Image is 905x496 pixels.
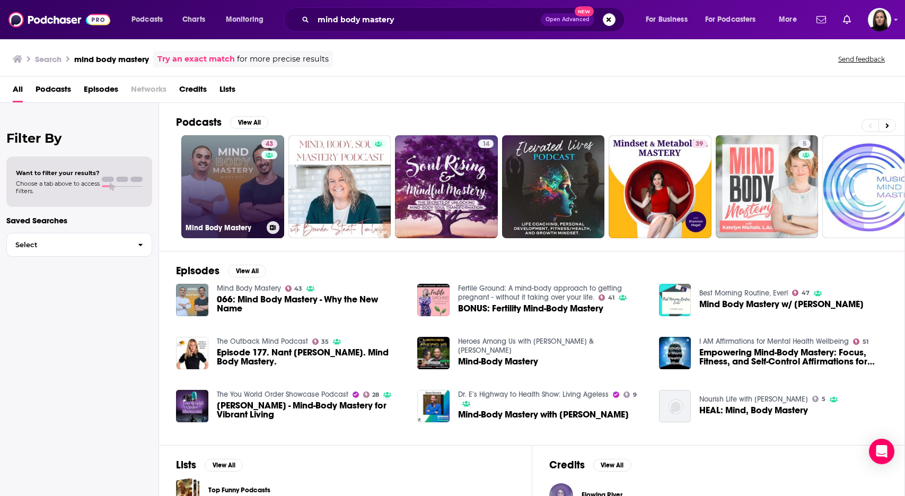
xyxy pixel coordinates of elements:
[868,8,891,31] span: Logged in as BevCat3
[869,439,894,464] div: Open Intercom Messenger
[623,391,637,398] a: 9
[417,390,450,422] a: Mind-Body Mastery with Dane Dormio
[549,458,585,472] h2: Credits
[217,348,405,366] span: Episode 177. Nant [PERSON_NAME]. Mind Body Mastery.
[699,337,849,346] a: I AM Affirmations for Mental Health Wellbeing
[417,337,450,369] img: Mind-Body Mastery
[176,458,243,472] a: ListsView All
[646,12,688,27] span: For Business
[812,11,830,29] a: Show notifications dropdown
[74,54,149,64] h3: mind body mastery
[35,54,61,64] h3: Search
[217,295,405,313] a: 066: Mind Body Mastery - Why the New Name
[217,348,405,366] a: Episode 177. Nant Nissen. Mind Body Mastery.
[458,390,609,399] a: Dr. E’s Highway to Health Show: Living Ageless
[659,284,691,316] img: Mind Body Mastery w/ Dane Dormio
[458,304,603,313] a: BONUS: Fertility Mind-Body Mastery
[458,337,594,355] a: Heroes Among Us with Guyton & Jessica Robinson
[853,338,868,345] a: 51
[175,11,212,28] a: Charts
[691,140,707,148] a: 39
[699,395,808,404] a: Nourish Life with Simon Hall
[230,116,268,129] button: View All
[219,81,235,102] a: Lists
[285,285,303,292] a: 43
[638,11,701,28] button: open menu
[599,294,614,301] a: 41
[771,11,810,28] button: open menu
[294,286,302,291] span: 43
[395,135,498,238] a: 14
[812,396,825,402] a: 5
[16,169,100,177] span: Want to filter your results?
[176,264,219,277] h2: Episodes
[363,391,380,398] a: 28
[176,116,268,129] a: PodcastsView All
[266,139,273,150] span: 43
[131,12,163,27] span: Podcasts
[176,284,208,316] img: 066: Mind Body Mastery - Why the New Name
[84,81,118,102] a: Episodes
[698,11,771,28] button: open menu
[13,81,23,102] a: All
[36,81,71,102] a: Podcasts
[294,7,635,32] div: Search podcasts, credits, & more...
[321,340,329,344] span: 35
[261,140,277,148] a: 43
[176,390,208,422] img: Aoife McCormack - Mind-Body Mastery for Vibrant Living
[633,393,637,397] span: 9
[705,12,756,27] span: For Podcasters
[802,291,810,295] span: 47
[803,139,806,150] span: 5
[205,459,243,472] button: View All
[124,11,177,28] button: open menu
[716,135,819,238] a: 5
[546,17,590,22] span: Open Advanced
[228,265,266,277] button: View All
[217,390,348,399] a: The You World Order Showcase Podcast
[541,13,594,26] button: Open AdvancedNew
[549,458,631,472] a: CreditsView All
[8,10,110,30] img: Podchaser - Follow, Share and Rate Podcasts
[176,337,208,369] img: Episode 177. Nant Nissen. Mind Body Mastery.
[176,264,266,277] a: EpisodesView All
[179,81,207,102] span: Credits
[313,11,541,28] input: Search podcasts, credits, & more...
[176,116,222,129] h2: Podcasts
[157,53,235,65] a: Try an exact match
[839,11,855,29] a: Show notifications dropdown
[131,81,166,102] span: Networks
[779,12,797,27] span: More
[659,337,691,369] img: Empowering Mind-Body Mastery: Focus, Fitness, and Self-Control Affirmations for Success
[699,289,788,298] a: Best Morning Routine, Ever!
[226,12,263,27] span: Monitoring
[182,12,205,27] span: Charts
[822,397,825,402] span: 5
[7,241,129,248] span: Select
[699,348,888,366] a: Empowering Mind-Body Mastery: Focus, Fitness, and Self-Control Affirmations for Success
[6,215,152,225] p: Saved Searches
[217,401,405,419] span: [PERSON_NAME] - Mind-Body Mastery for Vibrant Living
[659,390,691,422] img: HEAL: Mind, Body Mastery
[699,406,808,415] a: HEAL: Mind, Body Mastery
[417,284,450,316] img: BONUS: Fertility Mind-Body Mastery
[699,300,864,309] a: Mind Body Mastery w/ Dane Dormio
[458,357,538,366] a: Mind-Body Mastery
[458,410,629,419] a: Mind-Body Mastery with Dane Dormio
